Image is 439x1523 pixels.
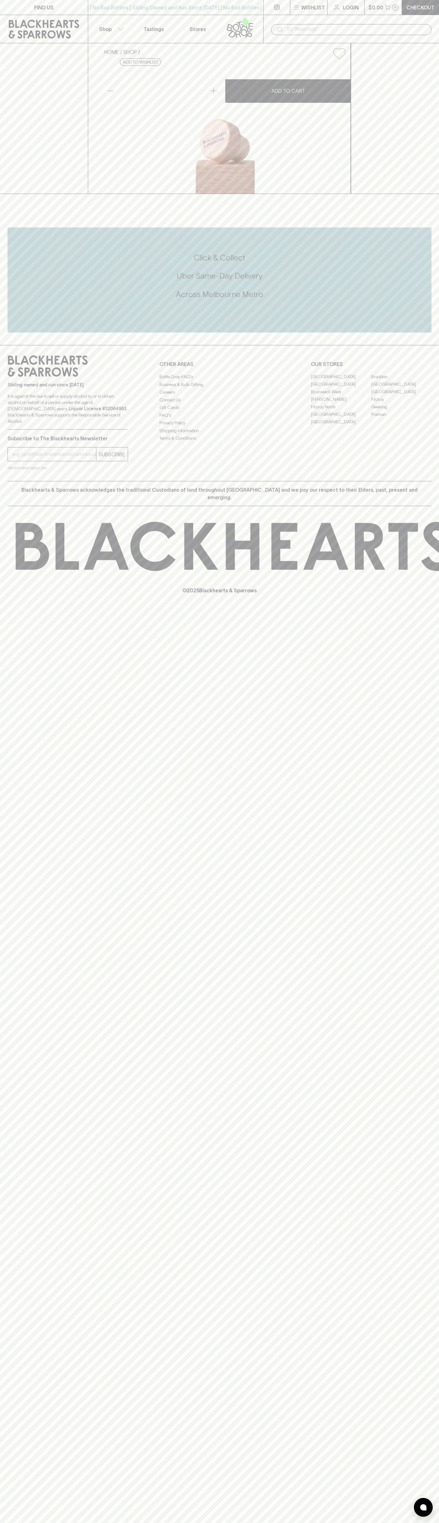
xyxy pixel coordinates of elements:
button: Add to wishlist [120,58,161,66]
h5: Click & Collect [8,253,431,263]
strong: Liquor License #32064953 [69,406,126,411]
a: [GEOGRAPHIC_DATA] [311,373,371,380]
a: Shipping Information [159,427,280,434]
a: [GEOGRAPHIC_DATA] [311,411,371,418]
a: Stores [176,15,220,43]
p: We will never spam you [8,465,128,471]
p: FIND US [34,4,54,11]
button: Shop [88,15,132,43]
p: Wishlist [301,4,325,11]
a: Business & Bulk Gifting [159,381,280,388]
p: ADD TO CART [271,87,305,95]
input: e.g. jane@blackheartsandsparrows.com.au [13,449,96,459]
p: $0.00 [368,4,383,11]
a: Bottle Drop FAQ's [159,373,280,381]
a: FAQ's [159,411,280,419]
a: [GEOGRAPHIC_DATA] [371,388,431,395]
a: Prahran [371,411,431,418]
p: Sibling owned and run since [DATE] [8,382,128,388]
p: Stores [190,25,206,33]
p: Tastings [144,25,164,33]
a: Gift Cards [159,404,280,411]
img: 34256.png [99,64,351,194]
a: Braddon [371,373,431,380]
p: Shop [99,25,112,33]
a: Terms & Conditions [159,435,280,442]
h5: Uber Same-Day Delivery [8,271,431,281]
a: Fitzroy North [311,403,371,411]
input: Try "Pinot noir" [286,24,426,34]
a: Fitzroy [371,395,431,403]
p: Login [343,4,359,11]
p: It is against the law to sell or supply alcohol to, or to obtain alcohol on behalf of a person un... [8,393,128,424]
p: OTHER AREAS [159,360,280,368]
p: OUR STORES [311,360,431,368]
div: Call to action block [8,228,431,332]
button: Add to wishlist [331,46,348,62]
a: [GEOGRAPHIC_DATA] [311,380,371,388]
button: SUBSCRIBE [96,447,128,461]
p: Subscribe to The Blackhearts Newsletter [8,435,128,442]
p: SUBSCRIBE [99,451,125,458]
a: Privacy Policy [159,419,280,427]
a: [GEOGRAPHIC_DATA] [371,380,431,388]
img: bubble-icon [420,1504,426,1510]
a: SHOP [123,49,137,55]
p: Checkout [406,4,435,11]
a: Contact Us [159,396,280,404]
a: Tastings [132,15,176,43]
a: HOME [104,49,119,55]
h5: Across Melbourne Metro [8,289,431,300]
a: [PERSON_NAME] [311,395,371,403]
a: Careers [159,389,280,396]
a: Geelong [371,403,431,411]
a: [GEOGRAPHIC_DATA] [311,418,371,426]
button: ADD TO CART [225,79,351,103]
p: 0 [394,6,396,9]
a: Brunswick West [311,388,371,395]
p: Blackhearts & Sparrows acknowledges the traditional Custodians of land throughout [GEOGRAPHIC_DAT... [12,486,427,501]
